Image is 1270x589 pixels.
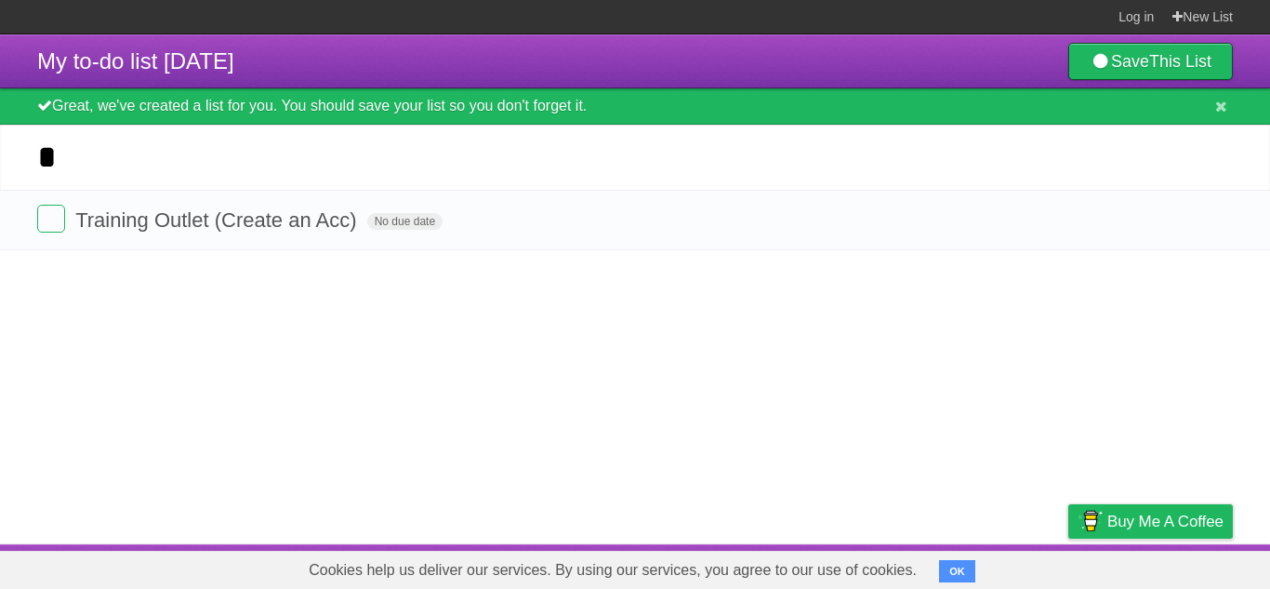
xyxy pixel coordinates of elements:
[1044,549,1092,584] a: Privacy
[367,213,443,230] span: No due date
[290,552,935,589] span: Cookies help us deliver our services. By using our services, you agree to our use of cookies.
[1149,52,1211,71] b: This List
[37,205,65,233] label: Done
[882,549,958,584] a: Developers
[1116,549,1233,584] a: Suggest a feature
[1107,505,1224,538] span: Buy me a coffee
[821,549,860,584] a: About
[37,48,234,74] span: My to-do list [DATE]
[1068,43,1233,80] a: SaveThis List
[939,560,975,582] button: OK
[981,549,1022,584] a: Terms
[75,208,361,232] span: Training Outlet (Create an Acc)
[1068,504,1233,539] a: Buy me a coffee
[1078,505,1103,537] img: Buy me a coffee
